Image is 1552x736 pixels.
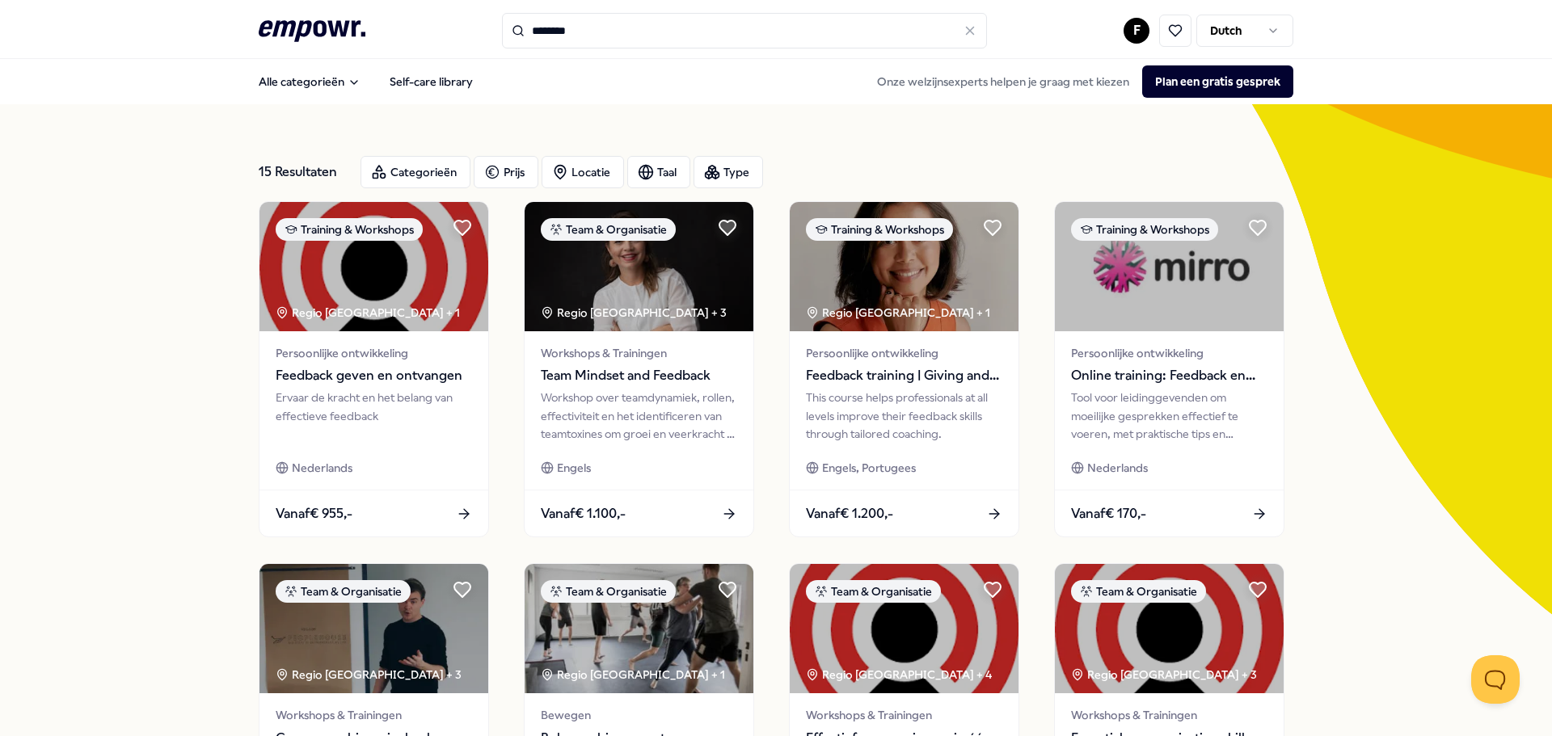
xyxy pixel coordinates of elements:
[246,65,486,98] nav: Main
[1054,201,1284,537] a: package imageTraining & WorkshopsPersoonlijke ontwikkelingOnline training: Feedback en conflictha...
[1071,580,1206,603] div: Team & Organisatie
[1124,18,1149,44] button: F
[822,459,916,477] span: Engels, Portugees
[541,706,737,724] span: Bewegen
[806,666,992,683] div: Regio [GEOGRAPHIC_DATA] + 4
[1071,389,1267,443] div: Tool voor leidinggevenden om moeilijke gesprekken effectief te voeren, met praktische tips en tec...
[1142,65,1293,98] button: Plan een gratis gesprek
[1471,655,1520,704] iframe: Help Scout Beacon - Open
[806,344,1002,362] span: Persoonlijke ontwikkeling
[1071,503,1146,524] span: Vanaf € 170,-
[542,156,624,188] button: Locatie
[276,304,460,322] div: Regio [GEOGRAPHIC_DATA] + 1
[525,202,753,331] img: package image
[864,65,1293,98] div: Onze welzijnsexperts helpen je graag met kiezen
[377,65,486,98] a: Self-care library
[259,201,489,537] a: package imageTraining & WorkshopsRegio [GEOGRAPHIC_DATA] + 1Persoonlijke ontwikkelingFeedback gev...
[541,365,737,386] span: Team Mindset and Feedback
[790,202,1018,331] img: package image
[806,580,941,603] div: Team & Organisatie
[276,344,472,362] span: Persoonlijke ontwikkeling
[1055,564,1284,693] img: package image
[806,389,1002,443] div: This course helps professionals at all levels improve their feedback skills through tailored coac...
[276,218,423,241] div: Training & Workshops
[276,706,472,724] span: Workshops & Trainingen
[789,201,1019,537] a: package imageTraining & WorkshopsRegio [GEOGRAPHIC_DATA] + 1Persoonlijke ontwikkelingFeedback tra...
[1071,218,1218,241] div: Training & Workshops
[276,580,411,603] div: Team & Organisatie
[276,666,462,683] div: Regio [GEOGRAPHIC_DATA] + 3
[502,13,987,48] input: Search for products, categories or subcategories
[259,202,488,331] img: package image
[541,503,626,524] span: Vanaf € 1.100,-
[806,365,1002,386] span: Feedback training | Giving and receiving effective feedback
[246,65,373,98] button: Alle categorieën
[1055,202,1284,331] img: package image
[1071,365,1267,386] span: Online training: Feedback en conflicthantering
[694,156,763,188] button: Type
[1071,666,1257,683] div: Regio [GEOGRAPHIC_DATA] + 3
[541,344,737,362] span: Workshops & Trainingen
[806,706,1002,724] span: Workshops & Trainingen
[259,156,348,188] div: 15 Resultaten
[292,459,352,477] span: Nederlands
[276,365,472,386] span: Feedback geven en ontvangen
[1087,459,1148,477] span: Nederlands
[1071,344,1267,362] span: Persoonlijke ontwikkeling
[1071,706,1267,724] span: Workshops & Trainingen
[557,459,591,477] span: Engels
[790,564,1018,693] img: package image
[806,304,990,322] div: Regio [GEOGRAPHIC_DATA] + 1
[525,564,753,693] img: package image
[361,156,470,188] button: Categorieën
[541,389,737,443] div: Workshop over teamdynamiek, rollen, effectiviteit en het identificeren van teamtoxines om groei e...
[524,201,754,537] a: package imageTeam & OrganisatieRegio [GEOGRAPHIC_DATA] + 3Workshops & TrainingenTeam Mindset and ...
[276,503,352,524] span: Vanaf € 955,-
[276,389,472,443] div: Ervaar de kracht en het belang van effectieve feedback
[474,156,538,188] button: Prijs
[627,156,690,188] button: Taal
[541,304,727,322] div: Regio [GEOGRAPHIC_DATA] + 3
[806,218,953,241] div: Training & Workshops
[541,666,725,683] div: Regio [GEOGRAPHIC_DATA] + 1
[541,218,676,241] div: Team & Organisatie
[541,580,676,603] div: Team & Organisatie
[259,564,488,693] img: package image
[806,503,893,524] span: Vanaf € 1.200,-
